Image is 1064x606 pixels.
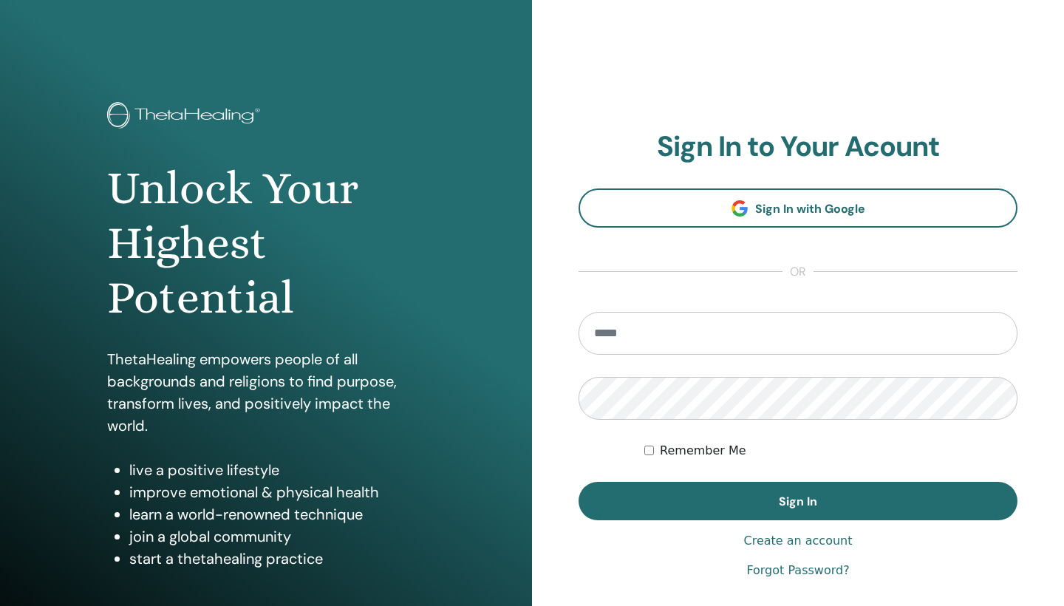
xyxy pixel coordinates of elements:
a: Sign In with Google [579,188,1017,228]
li: join a global community [129,525,425,548]
li: live a positive lifestyle [129,459,425,481]
button: Sign In [579,482,1017,520]
a: Create an account [743,532,852,550]
li: learn a world-renowned technique [129,503,425,525]
p: ThetaHealing empowers people of all backgrounds and religions to find purpose, transform lives, a... [107,348,425,437]
h2: Sign In to Your Acount [579,130,1017,164]
a: Forgot Password? [746,562,849,579]
span: Sign In [779,494,817,509]
h1: Unlock Your Highest Potential [107,161,425,326]
li: start a thetahealing practice [129,548,425,570]
label: Remember Me [660,442,746,460]
span: or [782,263,814,281]
span: Sign In with Google [755,201,865,217]
li: improve emotional & physical health [129,481,425,503]
div: Keep me authenticated indefinitely or until I manually logout [644,442,1017,460]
